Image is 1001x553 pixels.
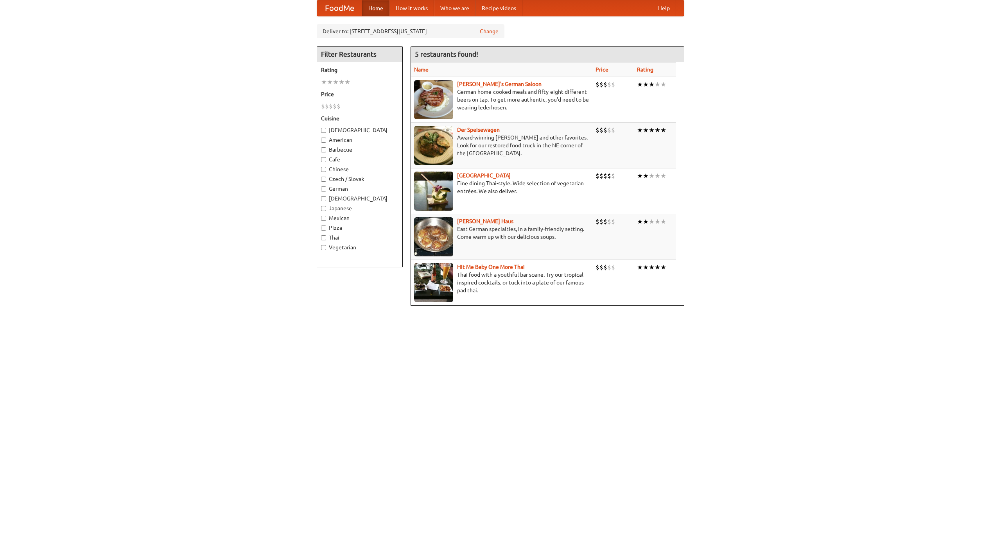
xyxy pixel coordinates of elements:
li: $ [596,263,599,272]
label: Mexican [321,214,398,222]
li: $ [607,126,611,134]
li: ★ [660,126,666,134]
input: Chinese [321,167,326,172]
label: [DEMOGRAPHIC_DATA] [321,126,398,134]
li: ★ [643,217,649,226]
li: $ [603,217,607,226]
a: Name [414,66,429,73]
h5: Price [321,90,398,98]
li: ★ [649,80,655,89]
li: $ [603,126,607,134]
li: ★ [655,80,660,89]
p: Thai food with a youthful bar scene. Try our tropical inspired cocktails, or tuck into a plate of... [414,271,589,294]
label: Thai [321,234,398,242]
li: ★ [333,78,339,86]
img: satay.jpg [414,172,453,211]
a: Rating [637,66,653,73]
li: ★ [643,263,649,272]
input: Barbecue [321,147,326,152]
li: ★ [655,126,660,134]
li: ★ [643,80,649,89]
li: ★ [660,80,666,89]
label: Barbecue [321,146,398,154]
li: $ [321,102,325,111]
li: ★ [655,217,660,226]
li: $ [611,126,615,134]
li: $ [599,217,603,226]
li: ★ [649,263,655,272]
li: ★ [655,263,660,272]
li: $ [607,80,611,89]
li: ★ [649,217,655,226]
a: [GEOGRAPHIC_DATA] [457,172,511,179]
input: Czech / Slovak [321,177,326,182]
a: Change [480,27,499,35]
li: $ [603,263,607,272]
h4: Filter Restaurants [317,47,402,62]
label: Chinese [321,165,398,173]
input: [DEMOGRAPHIC_DATA] [321,196,326,201]
li: $ [325,102,329,111]
a: Home [362,0,389,16]
img: speisewagen.jpg [414,126,453,165]
label: German [321,185,398,193]
label: Japanese [321,204,398,212]
label: Czech / Slovak [321,175,398,183]
li: ★ [637,263,643,272]
li: $ [596,217,599,226]
input: Cafe [321,157,326,162]
label: Pizza [321,224,398,232]
li: ★ [660,217,666,226]
li: $ [611,80,615,89]
li: ★ [327,78,333,86]
ng-pluralize: 5 restaurants found! [415,50,478,58]
li: $ [599,263,603,272]
li: $ [596,172,599,180]
input: Mexican [321,216,326,221]
label: American [321,136,398,144]
img: babythai.jpg [414,263,453,302]
li: ★ [344,78,350,86]
h5: Rating [321,66,398,74]
li: $ [607,172,611,180]
li: ★ [637,80,643,89]
a: Who we are [434,0,475,16]
li: $ [603,80,607,89]
input: Thai [321,235,326,240]
li: $ [611,263,615,272]
li: $ [603,172,607,180]
li: ★ [321,78,327,86]
img: kohlhaus.jpg [414,217,453,256]
li: $ [607,217,611,226]
p: East German specialties, in a family-friendly setting. Come warm up with our delicious soups. [414,225,589,241]
li: $ [599,126,603,134]
li: $ [599,172,603,180]
label: Cafe [321,156,398,163]
li: ★ [637,126,643,134]
li: $ [599,80,603,89]
b: [PERSON_NAME]'s German Saloon [457,81,542,87]
li: $ [611,172,615,180]
label: Vegetarian [321,243,398,251]
a: FoodMe [317,0,362,16]
li: ★ [649,126,655,134]
li: $ [611,217,615,226]
div: Deliver to: [STREET_ADDRESS][US_STATE] [317,24,504,38]
li: ★ [637,172,643,180]
input: Pizza [321,225,326,231]
a: Recipe videos [475,0,522,16]
p: German home-cooked meals and fifty-eight different beers on tap. To get more authentic, you'd nee... [414,88,589,111]
a: Der Speisewagen [457,127,500,133]
li: $ [596,80,599,89]
li: $ [607,263,611,272]
li: ★ [660,263,666,272]
li: $ [596,126,599,134]
li: ★ [637,217,643,226]
li: ★ [339,78,344,86]
a: Price [596,66,608,73]
a: Hit Me Baby One More Thai [457,264,525,270]
a: How it works [389,0,434,16]
li: $ [333,102,337,111]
